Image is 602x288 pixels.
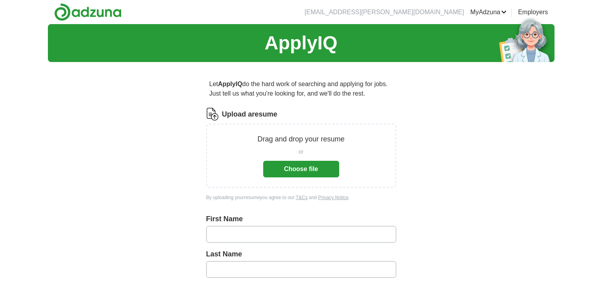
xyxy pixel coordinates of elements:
[296,195,308,200] a: T&Cs
[54,3,122,21] img: Adzuna logo
[206,214,396,224] label: First Name
[257,134,344,145] p: Drag and drop your resume
[470,8,507,17] a: MyAdzuna
[318,195,349,200] a: Privacy Notice
[263,161,339,177] button: Choose file
[206,108,219,120] img: CV Icon
[206,76,396,102] p: Let do the hard work of searching and applying for jobs. Just tell us what you're looking for, an...
[222,109,277,120] label: Upload a resume
[206,194,396,201] div: By uploading your resume you agree to our and .
[206,249,396,260] label: Last Name
[298,148,303,156] span: or
[305,8,464,17] li: [EMAIL_ADDRESS][PERSON_NAME][DOMAIN_NAME]
[218,81,242,87] strong: ApplyIQ
[264,29,337,57] h1: ApplyIQ
[518,8,548,17] a: Employers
